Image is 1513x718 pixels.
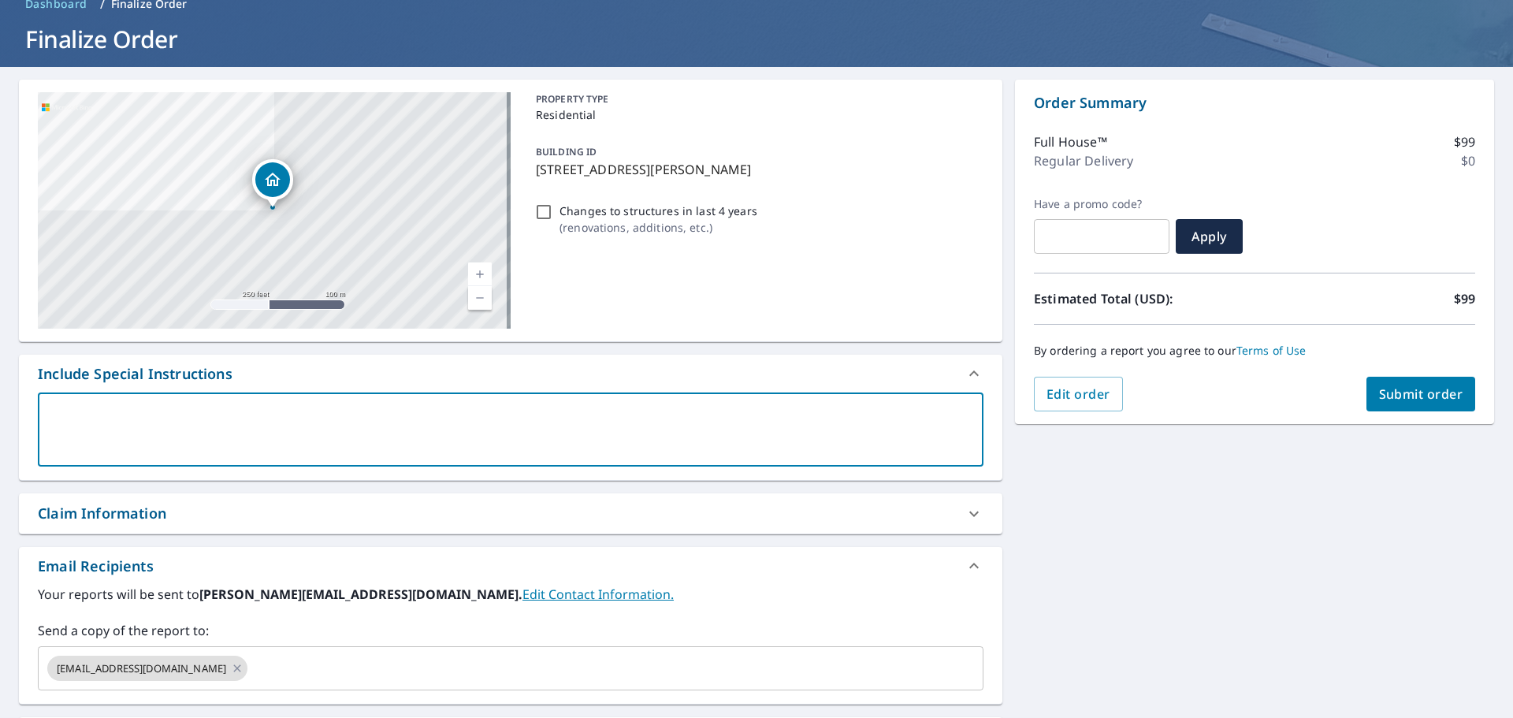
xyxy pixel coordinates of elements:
a: EditContactInfo [522,586,674,603]
p: Regular Delivery [1034,151,1133,170]
p: Full House™ [1034,132,1107,151]
p: Residential [536,106,977,123]
label: Your reports will be sent to [38,585,983,604]
p: $99 [1454,289,1475,308]
div: [EMAIL_ADDRESS][DOMAIN_NAME] [47,656,247,681]
button: Apply [1176,219,1243,254]
p: Estimated Total (USD): [1034,289,1255,308]
div: Include Special Instructions [19,355,1002,392]
p: Changes to structures in last 4 years [559,203,757,219]
a: Current Level 17, Zoom In [468,262,492,286]
div: Claim Information [38,503,166,524]
p: BUILDING ID [536,145,597,158]
button: Submit order [1366,377,1476,411]
div: Email Recipients [19,547,1002,585]
h1: Finalize Order [19,23,1494,55]
button: Edit order [1034,377,1123,411]
span: Edit order [1046,385,1110,403]
p: [STREET_ADDRESS][PERSON_NAME] [536,160,977,179]
b: [PERSON_NAME][EMAIL_ADDRESS][DOMAIN_NAME]. [199,586,522,603]
div: Email Recipients [38,556,154,577]
p: PROPERTY TYPE [536,92,977,106]
p: $0 [1461,151,1475,170]
p: Order Summary [1034,92,1475,113]
a: Terms of Use [1236,343,1307,358]
span: Apply [1188,228,1230,245]
a: Current Level 17, Zoom Out [468,286,492,310]
label: Send a copy of the report to: [38,621,983,640]
p: ( renovations, additions, etc. ) [559,219,757,236]
span: [EMAIL_ADDRESS][DOMAIN_NAME] [47,661,236,676]
div: Include Special Instructions [38,363,232,385]
p: By ordering a report you agree to our [1034,344,1475,358]
div: Dropped pin, building 1, Residential property, 3516 Lake Eleanor Dr Mount Dora, FL 32757 [252,159,293,208]
label: Have a promo code? [1034,197,1169,211]
div: Claim Information [19,493,1002,534]
span: Submit order [1379,385,1463,403]
p: $99 [1454,132,1475,151]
